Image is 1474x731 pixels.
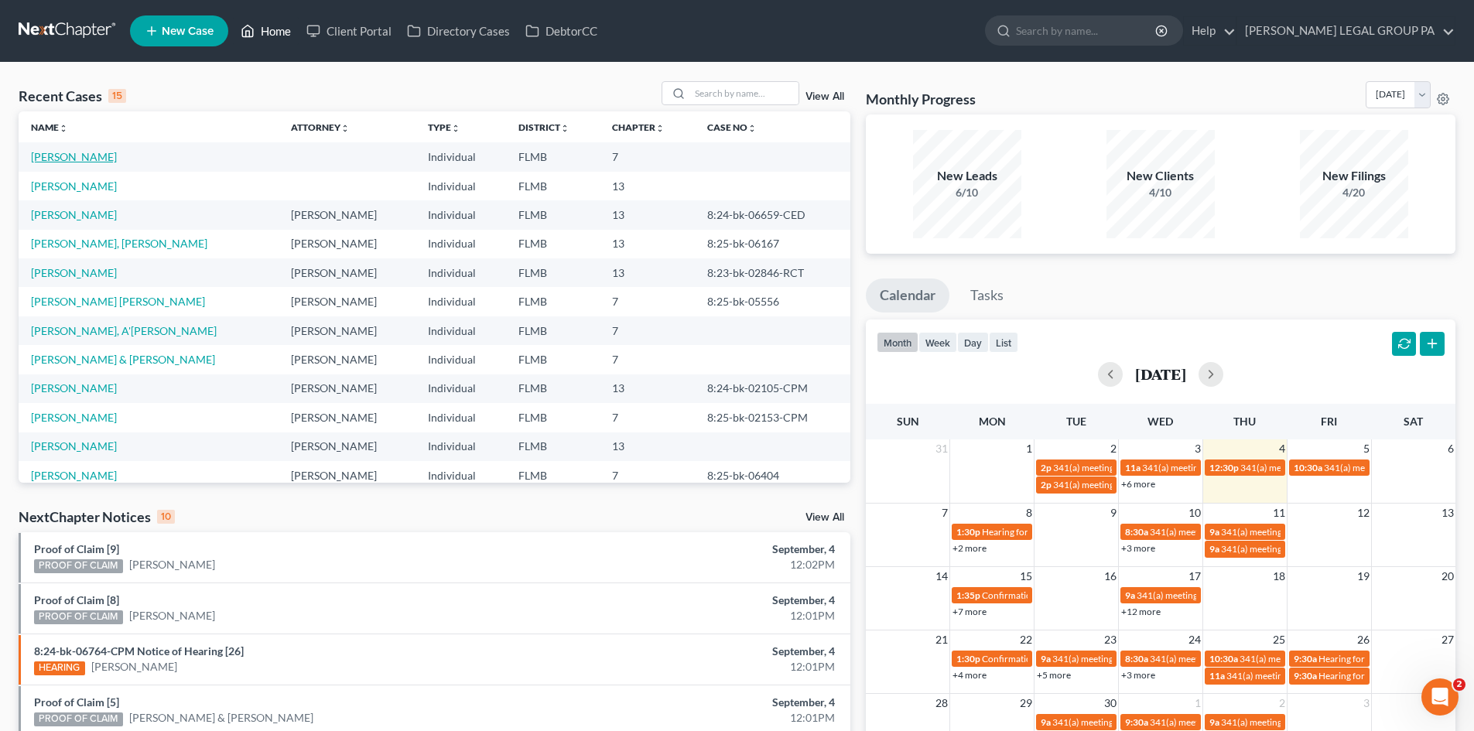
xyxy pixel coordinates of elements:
td: FLMB [506,403,600,432]
div: 4/20 [1300,185,1408,200]
a: Home [233,17,299,45]
td: 7 [600,316,696,345]
td: 8:25-bk-06167 [695,230,850,258]
span: 26 [1356,630,1371,649]
a: Attorneyunfold_more [291,121,350,133]
td: FLMB [506,230,600,258]
div: 6/10 [913,185,1021,200]
a: +12 more [1121,606,1161,617]
span: 341(a) meeting for [PERSON_NAME] [1221,716,1370,728]
div: 4/10 [1106,185,1215,200]
span: 341(a) meeting for [PERSON_NAME] [1221,543,1370,555]
td: [PERSON_NAME] [279,316,416,345]
a: +7 more [952,606,987,617]
button: list [989,332,1018,353]
a: +5 more [1037,669,1071,681]
div: 15 [108,89,126,103]
a: Chapterunfold_more [612,121,665,133]
td: Individual [416,316,505,345]
span: 9a [1209,526,1219,538]
td: 8:25-bk-02153-CPM [695,403,850,432]
span: 8 [1024,504,1034,522]
a: [PERSON_NAME], A'[PERSON_NAME] [31,324,217,337]
a: Calendar [866,278,949,313]
span: 20 [1440,567,1455,586]
div: PROOF OF CLAIM [34,610,123,624]
span: 341(a) meeting for [PERSON_NAME] [1150,716,1299,728]
a: [PERSON_NAME], [PERSON_NAME] [31,237,207,250]
a: [PERSON_NAME] [129,557,215,572]
div: 12:01PM [578,659,835,675]
a: +6 more [1121,478,1155,490]
span: 30 [1103,694,1118,712]
span: 1 [1024,439,1034,458]
span: 9 [1109,504,1118,522]
span: 18 [1271,567,1287,586]
span: 341(a) meeting for [PERSON_NAME] [1221,526,1370,538]
span: 17 [1187,567,1202,586]
a: Proof of Claim [5] [34,695,119,709]
a: [PERSON_NAME] [PERSON_NAME] [31,295,205,308]
td: FLMB [506,345,600,374]
span: 15 [1018,567,1034,586]
span: 10:30a [1294,462,1322,473]
a: [PERSON_NAME] [91,659,177,675]
a: Proof of Claim [9] [34,542,119,555]
span: 9a [1209,716,1219,728]
td: 8:23-bk-02846-RCT [695,258,850,287]
td: Individual [416,230,505,258]
span: 341(a) meeting for [PERSON_NAME] & [PERSON_NAME] [1053,462,1284,473]
a: Proof of Claim [8] [34,593,119,606]
span: 13 [1440,504,1455,522]
span: 9a [1125,589,1135,601]
span: 1:35p [956,589,980,601]
span: 341(a) meeting for [PERSON_NAME] [1240,462,1390,473]
span: Wed [1147,415,1173,428]
span: 9a [1209,543,1219,555]
span: 6 [1446,439,1455,458]
div: New Filings [1300,167,1408,185]
div: September, 4 [578,593,835,608]
span: 341(a) meeting for [PERSON_NAME] [1324,462,1473,473]
button: week [918,332,957,353]
a: 8:24-bk-06764-CPM Notice of Hearing [26] [34,644,244,658]
span: 2 [1277,694,1287,712]
td: [PERSON_NAME] [279,258,416,287]
a: Case Nounfold_more [707,121,757,133]
div: HEARING [34,661,85,675]
span: Confirmation hearing for [PERSON_NAME] & [PERSON_NAME] [982,653,1240,664]
td: 13 [600,374,696,403]
td: FLMB [506,316,600,345]
td: 13 [600,172,696,200]
a: [PERSON_NAME] [31,381,117,395]
a: [PERSON_NAME] LEGAL GROUP PA [1237,17,1455,45]
span: 341(a) meeting for [PERSON_NAME] [1240,653,1389,664]
span: Thu [1233,415,1256,428]
i: unfold_more [747,124,757,133]
div: 12:01PM [578,608,835,623]
div: September, 4 [578,695,835,710]
span: Sat [1404,415,1423,428]
td: Individual [416,432,505,461]
a: [PERSON_NAME] [31,208,117,221]
td: FLMB [506,432,600,461]
td: FLMB [506,461,600,490]
span: 341(a) meeting for [PERSON_NAME] [1150,526,1299,538]
a: Typeunfold_more [428,121,460,133]
span: 25 [1271,630,1287,649]
i: unfold_more [59,124,68,133]
td: Individual [416,403,505,432]
span: 16 [1103,567,1118,586]
td: 8:24-bk-06659-CED [695,200,850,229]
td: Individual [416,287,505,316]
span: 4 [1277,439,1287,458]
span: 28 [934,694,949,712]
i: unfold_more [451,124,460,133]
div: 12:02PM [578,557,835,572]
span: 341(a) meeting for [PERSON_NAME] [1052,653,1202,664]
span: 1:30p [956,526,980,538]
div: PROOF OF CLAIM [34,712,123,726]
span: 341(a) meeting for [PERSON_NAME] & [PERSON_NAME] [1142,462,1373,473]
div: NextChapter Notices [19,507,175,526]
td: 8:25-bk-06404 [695,461,850,490]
